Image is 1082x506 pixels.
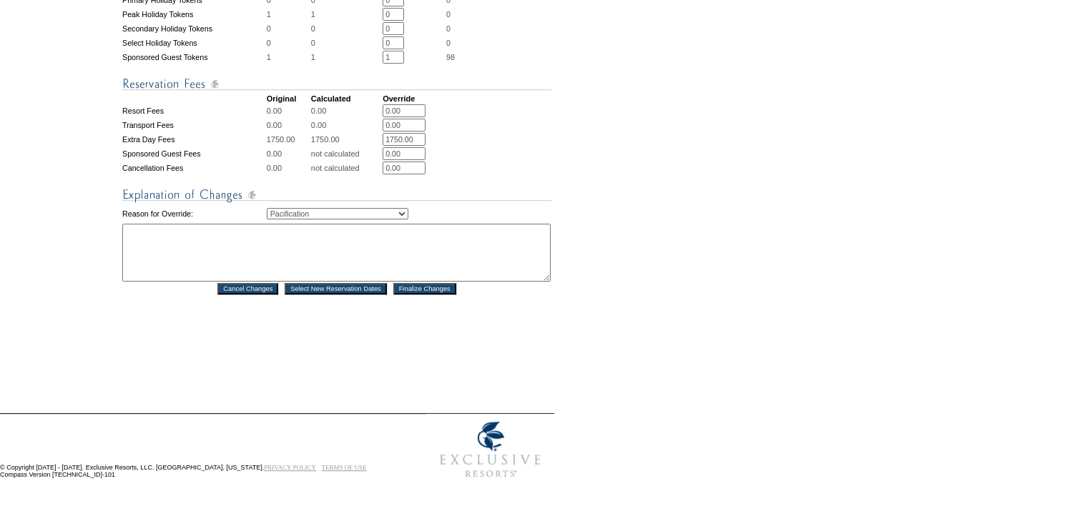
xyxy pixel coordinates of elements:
td: Transport Fees [122,119,265,132]
td: Sponsored Guest Fees [122,147,265,160]
td: 0 [311,22,381,35]
td: 0.00 [267,119,310,132]
td: 0.00 [267,104,310,117]
td: Original [267,94,310,103]
td: 1 [311,8,381,21]
td: Calculated [311,94,381,103]
a: TERMS OF USE [322,464,367,471]
td: 0 [311,36,381,49]
td: Secondary Holiday Tokens [122,22,265,35]
span: 0 [446,24,451,33]
td: Override [383,94,445,103]
td: Peak Holiday Tokens [122,8,265,21]
td: Cancellation Fees [122,162,265,174]
img: Exclusive Resorts [426,414,554,485]
td: 1750.00 [311,133,381,146]
input: Cancel Changes [217,283,278,294]
td: 1 [311,51,381,64]
img: Reservation Fees [122,75,551,93]
input: Finalize Changes [393,283,456,294]
span: 0 [446,39,451,47]
input: Select New Reservation Dates [285,283,387,294]
td: 1 [267,8,310,21]
span: 0 [446,10,451,19]
td: 0 [267,36,310,49]
td: 0.00 [311,119,381,132]
td: not calculated [311,147,381,160]
td: Reason for Override: [122,205,265,222]
td: 0.00 [267,147,310,160]
span: 98 [446,53,455,61]
a: PRIVACY POLICY [264,464,316,471]
td: Select Holiday Tokens [122,36,265,49]
td: 1750.00 [267,133,310,146]
td: 1 [267,51,310,64]
td: Resort Fees [122,104,265,117]
img: Explanation of Changes [122,186,551,204]
td: 0.00 [311,104,381,117]
td: 0.00 [267,162,310,174]
td: not calculated [311,162,381,174]
td: 0 [267,22,310,35]
td: Extra Day Fees [122,133,265,146]
td: Sponsored Guest Tokens [122,51,265,64]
